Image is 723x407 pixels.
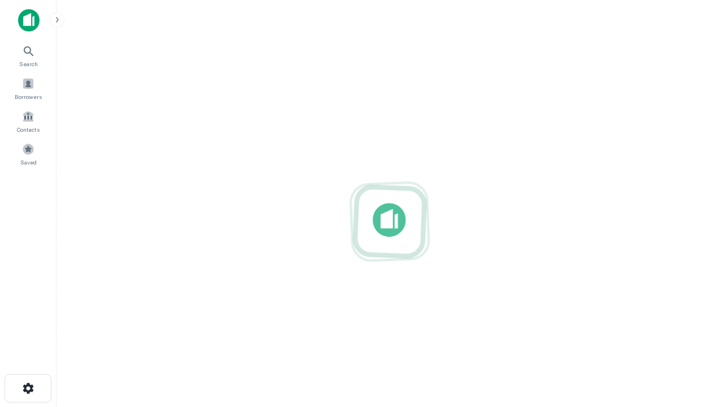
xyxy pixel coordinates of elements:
[17,125,40,134] span: Contacts
[3,40,53,71] a: Search
[667,317,723,371] iframe: Chat Widget
[20,158,37,167] span: Saved
[3,73,53,103] a: Borrowers
[15,92,42,101] span: Borrowers
[3,138,53,169] a: Saved
[19,59,38,68] span: Search
[3,106,53,136] a: Contacts
[18,9,40,32] img: capitalize-icon.png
